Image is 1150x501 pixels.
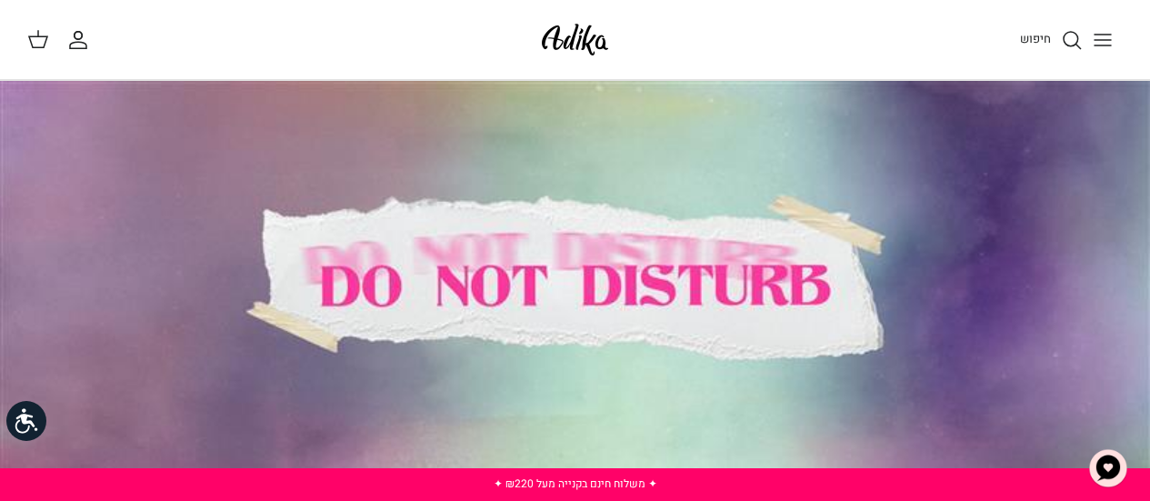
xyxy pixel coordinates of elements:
a: חיפוש [1020,29,1083,51]
a: החשבון שלי [67,29,96,51]
button: Toggle menu [1083,20,1123,60]
img: Adika IL [536,18,614,61]
a: ✦ משלוח חינם בקנייה מעל ₪220 ✦ [494,476,657,492]
button: צ'אט [1081,441,1135,496]
span: חיפוש [1020,30,1051,47]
